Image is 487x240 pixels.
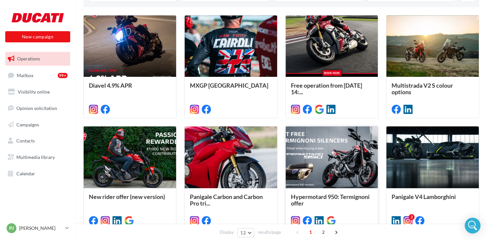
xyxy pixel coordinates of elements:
[305,227,316,237] span: 1
[220,229,234,235] span: Display
[291,193,370,207] span: Hypermotard 950: Termignoni offer
[58,73,68,78] div: 99+
[258,229,281,235] span: results/page
[4,85,71,99] a: Visibility online
[18,89,50,95] span: Visibility online
[240,230,246,235] span: 12
[16,171,35,176] span: Calendar
[237,228,254,237] button: 12
[4,52,71,66] a: Operations
[19,225,63,231] p: [PERSON_NAME]
[16,154,55,160] span: Multimedia library
[465,218,480,233] div: Open Intercom Messenger
[190,193,263,207] span: Panigale Carbon and Carbon Pro tri...
[392,193,456,200] span: Panigale V4 Lamborghini
[4,167,71,181] a: Calendar
[409,214,415,220] div: 2
[16,138,35,143] span: Contacts
[9,225,14,231] span: PJ
[4,118,71,132] a: Campaigns
[4,134,71,148] a: Contacts
[5,222,70,234] a: PJ [PERSON_NAME]
[291,82,362,96] span: Free operation from [DATE] 14:...
[4,150,71,164] a: Multimedia library
[4,101,71,115] a: Opinion solicitation
[190,82,268,89] span: MXGP [GEOGRAPHIC_DATA]
[17,72,33,78] span: Mailbox
[392,82,453,96] span: Multistrada V2 S colour options
[4,68,71,82] a: Mailbox99+
[16,121,39,127] span: Campaigns
[16,105,57,111] span: Opinion solicitation
[318,227,329,237] span: 2
[17,56,40,61] span: Operations
[89,193,165,200] span: New rider offer (new version)
[89,82,132,89] span: Diavel 4.9% APR
[5,31,70,42] button: New campaign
